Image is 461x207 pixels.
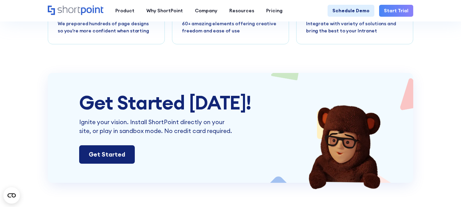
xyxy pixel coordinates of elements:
p: 60+ amazing elements offering creative freedom and ease of use [182,20,279,34]
a: Start Trial [379,5,413,17]
div: Company [195,7,217,14]
a: Pricing [260,5,288,17]
a: Get Started [79,145,135,164]
a: Schedule Demo [328,5,374,17]
iframe: Chat Widget [427,174,461,207]
a: Company [189,5,223,17]
div: Pricing [266,7,283,14]
p: Integrate with variety of solutions and bring the best to your Intranet [306,20,403,34]
a: Resources [223,5,260,17]
button: Open CMP widget [3,187,20,204]
p: Ignite your vision. Install ShortPoint directly on your site, or play in sandbox mode. No credit ... [79,118,237,136]
a: Home [48,5,103,16]
div: Resources [229,7,254,14]
p: We prepared hundreds of page designs so you're more confident when starting [58,20,155,34]
div: Product [115,7,134,14]
div: Why ShortPoint [146,7,183,14]
a: Why ShortPoint [140,5,189,17]
a: Product [109,5,140,17]
div: Get Started [DATE]! [79,92,382,113]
